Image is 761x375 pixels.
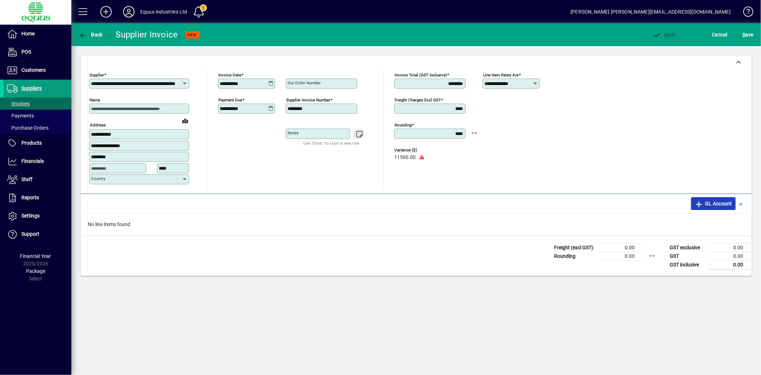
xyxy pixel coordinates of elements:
[651,28,678,41] button: Post
[600,252,643,260] td: 0.00
[551,252,600,260] td: Rounding
[395,72,447,77] mat-label: Invoice Total (GST inclusive)
[179,115,191,126] a: View on map
[21,195,39,200] span: Reports
[71,28,111,41] app-page-header-button: Back
[21,158,44,164] span: Financials
[712,29,728,40] span: Cancel
[7,125,49,131] span: Purchase Orders
[742,32,745,37] span: S
[21,176,32,182] span: Staff
[4,207,71,225] a: Settings
[665,32,668,37] span: P
[395,122,412,127] mat-label: Rounding
[116,29,178,40] div: Supplier Invoice
[709,260,752,269] td: 0.00
[394,148,437,152] span: Variance ($)
[4,152,71,170] a: Financials
[90,97,100,102] mat-label: Name
[695,198,732,209] span: GL Account
[7,113,34,119] span: Payments
[21,140,42,146] span: Products
[4,122,71,134] a: Purchase Orders
[4,61,71,79] a: Customers
[21,213,40,219] span: Settings
[79,32,103,37] span: Back
[4,25,71,43] a: Home
[20,253,51,259] span: Financial Year
[218,72,241,77] mat-label: Invoice date
[4,225,71,243] a: Support
[26,268,45,274] span: Package
[91,176,105,181] mat-label: Country
[666,243,709,252] td: GST exclusive
[691,197,736,210] button: GL Account
[4,97,71,110] a: Invoices
[4,134,71,152] a: Products
[570,6,731,17] div: [PERSON_NAME] [PERSON_NAME][EMAIL_ADDRESS][DOMAIN_NAME]
[21,85,42,91] span: Suppliers
[95,5,117,18] button: Add
[21,31,35,36] span: Home
[90,72,104,77] mat-label: Supplier
[81,214,752,235] div: No line items found
[188,32,197,37] span: NEW
[4,43,71,61] a: POS
[218,97,242,102] mat-label: Payment due
[4,189,71,207] a: Reports
[288,80,321,85] mat-label: Our order number
[288,130,299,135] mat-label: Notes
[653,32,676,37] span: ost
[742,29,754,40] span: ave
[140,6,187,17] div: Equus Industries Ltd
[21,231,39,237] span: Support
[600,243,643,252] td: 0.00
[4,171,71,189] a: Staff
[709,243,752,252] td: 0.00
[21,67,46,73] span: Customers
[741,28,755,41] button: Save
[395,97,441,102] mat-label: Freight charges excl GST
[4,110,71,122] a: Payments
[710,28,730,41] button: Cancel
[304,139,360,147] mat-hint: Use 'Enter' to start a new line
[21,49,31,55] span: POS
[286,97,330,102] mat-label: Supplier invoice number
[117,5,140,18] button: Profile
[394,155,416,160] span: 11500.00
[551,243,600,252] td: Freight (excl GST)
[666,252,709,260] td: GST
[666,260,709,269] td: GST inclusive
[709,252,752,260] td: 0.00
[7,101,30,106] span: Invoices
[77,28,105,41] button: Back
[738,1,752,25] a: Knowledge Base
[483,72,519,77] mat-label: Line item rates are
